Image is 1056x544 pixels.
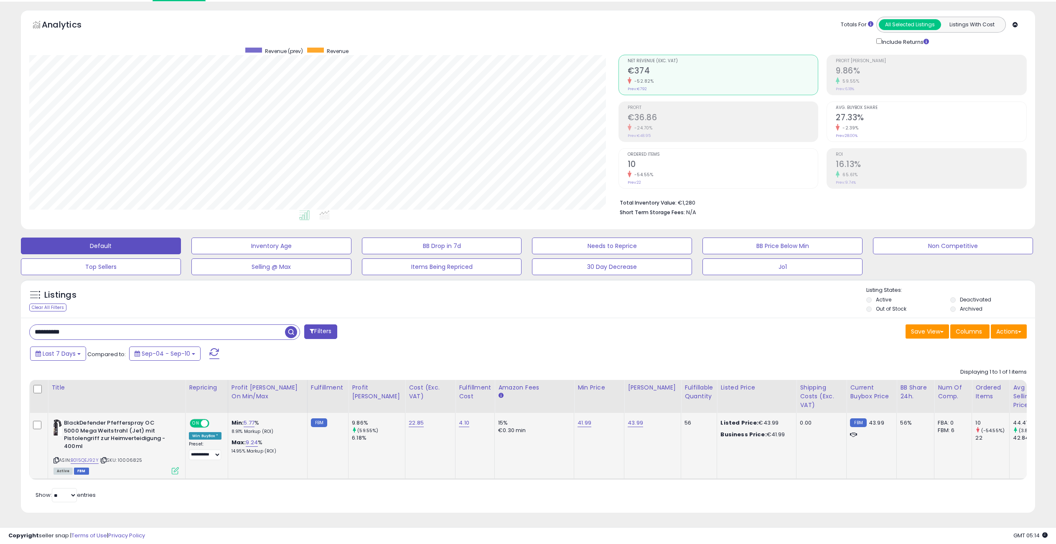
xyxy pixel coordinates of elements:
[686,208,696,216] span: N/A
[8,532,145,540] div: seller snap | |
[53,468,73,475] span: All listings currently available for purchase on Amazon
[44,289,76,301] h5: Listings
[960,368,1027,376] div: Displaying 1 to 1 of 1 items
[108,531,145,539] a: Privacy Policy
[191,420,201,427] span: ON
[21,258,181,275] button: Top Sellers
[906,324,949,339] button: Save View
[228,380,307,413] th: The percentage added to the cost of goods (COGS) that forms the calculator for Min & Max prices.
[30,347,86,361] button: Last 7 Days
[938,427,965,434] div: FBM: 6
[129,347,201,361] button: Sep-04 - Sep-10
[836,180,856,185] small: Prev: 9.74%
[873,238,1033,254] button: Non Competitive
[232,438,246,446] b: Max:
[620,209,685,216] b: Short Term Storage Fees:
[800,383,843,410] div: Shipping Costs (Exc. VAT)
[51,383,182,392] div: Title
[311,418,327,427] small: FBM
[975,434,1009,442] div: 22
[840,172,858,178] small: 65.61%
[189,441,221,460] div: Preset:
[191,258,351,275] button: Selling @ Max
[836,133,858,138] small: Prev: 28.00%
[620,197,1020,207] li: €1,280
[232,419,301,435] div: %
[628,152,818,157] span: Ordered Items
[938,383,968,401] div: Num of Comp.
[631,125,653,131] small: -24.70%
[836,66,1026,77] h2: 9.86%
[459,419,469,427] a: 4.10
[71,531,107,539] a: Terms of Use
[628,106,818,110] span: Profit
[87,350,126,358] span: Compared to:
[720,419,790,427] div: €43.99
[720,383,793,392] div: Listed Price
[950,324,990,339] button: Columns
[850,383,893,401] div: Current Buybox Price
[991,324,1027,339] button: Actions
[628,419,643,427] a: 43.99
[304,324,337,339] button: Filters
[21,238,181,254] button: Default
[628,159,818,171] h2: 10
[74,468,89,475] span: FBM
[498,392,503,400] small: Amazon Fees.
[956,327,982,336] span: Columns
[869,419,884,427] span: 43.99
[870,37,939,46] div: Include Returns
[578,383,621,392] div: Min Price
[362,238,522,254] button: BB Drop in 7d
[975,419,1009,427] div: 10
[836,86,854,91] small: Prev: 6.18%
[620,199,677,206] b: Total Inventory Value:
[631,78,654,84] small: -52.82%
[836,152,1026,157] span: ROI
[836,159,1026,171] h2: 16.13%
[702,258,863,275] button: Jo1
[189,383,224,392] div: Repricing
[960,305,982,312] label: Archived
[191,238,351,254] button: Inventory Age
[53,419,179,473] div: ASIN:
[352,383,402,401] div: Profit [PERSON_NAME]
[840,125,858,131] small: -2.39%
[866,286,1035,294] p: Listing States:
[311,383,345,392] div: Fulfillment
[43,349,76,358] span: Last 7 Days
[684,383,713,401] div: Fulfillable Quantity
[720,419,758,427] b: Listed Price:
[879,19,941,30] button: All Selected Listings
[265,48,303,55] span: Revenue (prev)
[836,106,1026,110] span: Avg. Buybox Share
[29,304,66,311] div: Clear All Filters
[36,491,96,499] span: Show: entries
[631,172,654,178] small: -54.55%
[720,431,790,438] div: €41.99
[578,419,591,427] a: 41.99
[836,113,1026,124] h2: 27.33%
[938,419,965,427] div: FBA: 0
[357,427,378,434] small: (59.55%)
[498,383,570,392] div: Amazon Fees
[900,383,931,401] div: BB Share 24h.
[628,383,677,392] div: [PERSON_NAME]
[409,383,452,401] div: Cost (Exc. VAT)
[232,429,301,435] p: 8.91% Markup (ROI)
[876,296,891,303] label: Active
[362,258,522,275] button: Items Being Repriced
[208,420,221,427] span: OFF
[684,419,710,427] div: 56
[941,19,1003,30] button: Listings With Cost
[498,419,567,427] div: 15%
[836,59,1026,63] span: Profit [PERSON_NAME]
[900,419,928,427] div: 56%
[1019,427,1034,434] small: (3.8%)
[42,19,98,33] h5: Analytics
[352,434,405,442] div: 6.18%
[628,113,818,124] h2: €36.86
[628,180,641,185] small: Prev: 22
[232,419,244,427] b: Min:
[532,238,692,254] button: Needs to Reprice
